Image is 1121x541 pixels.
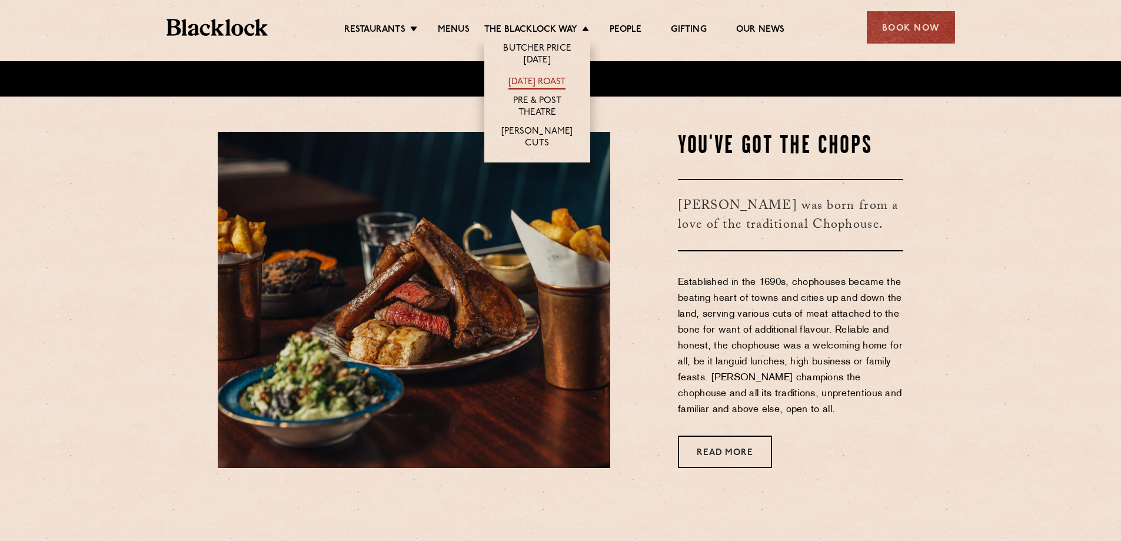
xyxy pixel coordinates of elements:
[671,24,706,37] a: Gifting
[167,19,268,36] img: BL_Textured_Logo-footer-cropped.svg
[736,24,785,37] a: Our News
[484,24,577,37] a: The Blacklock Way
[678,132,903,161] h2: You've Got The Chops
[496,43,578,68] a: Butcher Price [DATE]
[610,24,641,37] a: People
[508,77,566,89] a: [DATE] Roast
[678,436,772,468] a: Read More
[678,179,903,251] h3: [PERSON_NAME] was born from a love of the traditional Chophouse.
[867,11,955,44] div: Book Now
[496,95,578,120] a: Pre & Post Theatre
[678,275,903,418] p: Established in the 1690s, chophouses became the beating heart of towns and cities up and down the...
[496,126,578,151] a: [PERSON_NAME] Cuts
[344,24,405,37] a: Restaurants
[438,24,470,37] a: Menus
[218,132,610,468] img: May25-Blacklock-AllIn-00417-scaled-e1752246198448.jpg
